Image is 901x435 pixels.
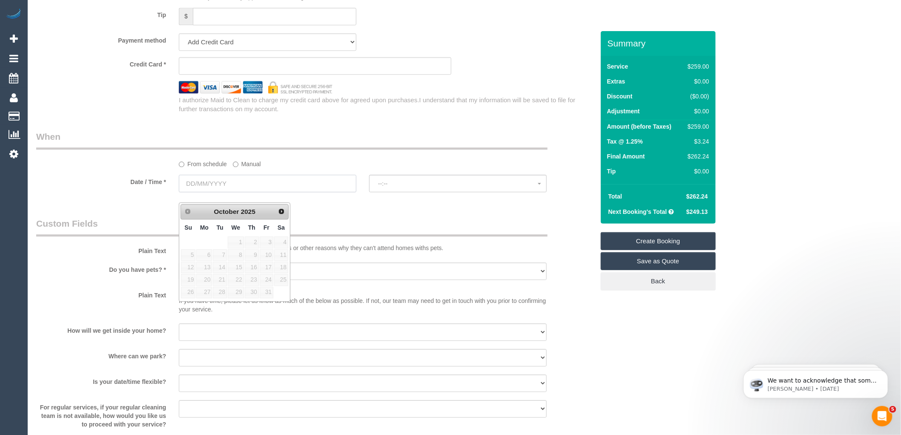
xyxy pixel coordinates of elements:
[186,62,444,69] iframe: Secure card payment input frame
[30,33,172,45] label: Payment method
[260,249,273,261] span: 10
[172,81,339,93] img: credit cards
[213,274,227,285] span: 21
[245,262,259,273] span: 16
[181,249,195,261] span: 5
[608,208,667,215] strong: Next Booking's Total
[684,152,709,161] div: $262.24
[30,400,172,429] label: For regular services, if your regular cleaning team is not available, how would you like us to pr...
[684,167,709,176] div: $0.00
[872,406,892,426] iframe: Intercom live chat
[181,274,195,285] span: 19
[684,137,709,146] div: $3.24
[684,122,709,131] div: $259.00
[248,224,255,231] span: Thursday
[378,180,538,187] span: --:--
[260,274,273,285] span: 24
[182,205,194,217] a: Prev
[601,272,716,290] a: Back
[607,137,643,146] label: Tax @ 1.25%
[601,252,716,270] a: Save as Quote
[228,287,244,298] span: 29
[245,236,259,248] span: 2
[274,249,288,261] span: 11
[686,208,708,215] span: $249.13
[214,208,239,215] span: October
[36,217,548,236] legend: Custom Fields
[275,205,287,217] a: Next
[232,224,241,231] span: Wednesday
[30,244,172,255] label: Plain Text
[179,161,184,167] input: From schedule
[213,262,227,273] span: 14
[264,224,270,231] span: Friday
[607,107,640,115] label: Adjustment
[196,274,212,285] span: 20
[607,92,633,101] label: Discount
[684,77,709,86] div: $0.00
[686,193,708,200] span: $262.24
[179,96,575,112] span: I understand that my information will be saved to file for further transactions on my account.
[196,287,212,298] span: 27
[260,262,273,273] span: 17
[37,33,147,40] p: Message from Ellie, sent 1w ago
[184,208,191,215] span: Prev
[608,38,712,48] h3: Summary
[30,57,172,69] label: Credit Card *
[274,262,288,273] span: 18
[684,107,709,115] div: $0.00
[184,224,192,231] span: Sunday
[179,8,193,25] span: $
[233,161,238,167] input: Manual
[369,175,547,192] button: --:--
[684,92,709,101] div: ($0.00)
[179,288,547,314] p: If you have time, please let us know as much of the below as possible. If not, our team may need ...
[260,287,273,298] span: 31
[200,224,209,231] span: Monday
[30,288,172,300] label: Plain Text
[684,62,709,71] div: $259.00
[608,193,622,200] strong: Total
[196,249,212,261] span: 6
[196,262,212,273] span: 13
[181,287,195,298] span: 26
[37,25,146,141] span: We want to acknowledge that some users may be experiencing lag or slower performance in our softw...
[233,157,261,168] label: Manual
[260,236,273,248] span: 3
[245,287,259,298] span: 30
[179,175,356,192] input: DD/MM/YYYY
[278,224,285,231] span: Saturday
[213,287,227,298] span: 28
[5,9,22,20] a: Automaid Logo
[217,224,224,231] span: Tuesday
[278,208,285,215] span: Next
[172,95,600,114] div: I authorize Maid to Clean to charge my credit card above for agreed upon purchases.
[607,77,626,86] label: Extras
[30,262,172,274] label: Do you have pets? *
[274,236,288,248] span: 4
[601,232,716,250] a: Create Booking
[181,262,195,273] span: 12
[30,349,172,360] label: Where can we park?
[245,249,259,261] span: 9
[228,249,244,261] span: 8
[731,352,901,412] iframe: Intercom notifications message
[228,236,244,248] span: 1
[213,249,227,261] span: 7
[607,167,616,176] label: Tip
[36,130,548,150] legend: When
[241,208,255,215] span: 2025
[228,262,244,273] span: 15
[30,323,172,335] label: How will we get inside your home?
[890,406,896,413] span: 5
[228,274,244,285] span: 22
[30,375,172,386] label: Is your date/time flexible?
[245,274,259,285] span: 23
[30,8,172,19] label: Tip
[607,62,628,71] label: Service
[607,122,671,131] label: Amount (before Taxes)
[274,274,288,285] span: 25
[30,175,172,186] label: Date / Time *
